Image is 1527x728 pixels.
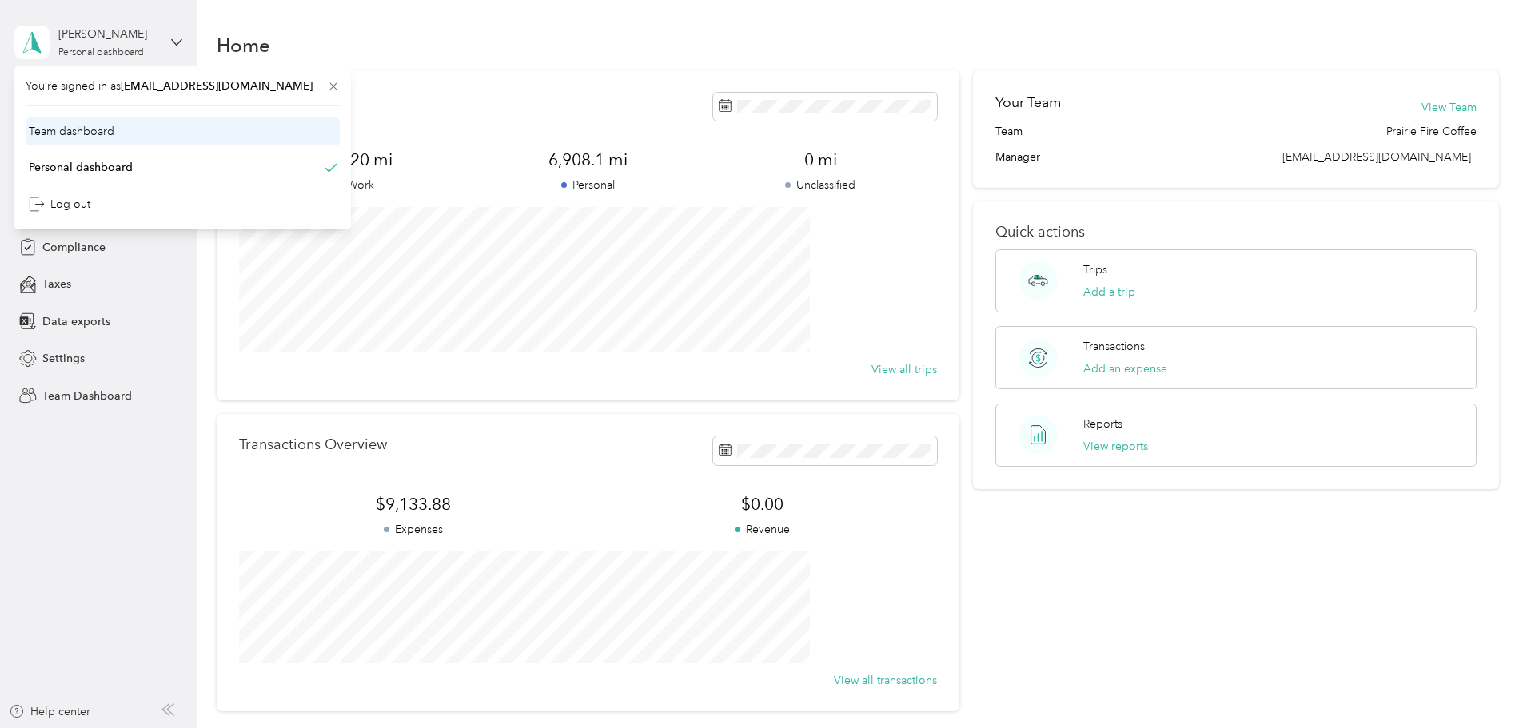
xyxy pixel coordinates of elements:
p: Transactions Overview [239,436,387,453]
p: Trips [1083,261,1107,278]
span: Manager [995,149,1040,165]
button: View reports [1083,438,1148,455]
button: Add a trip [1083,284,1135,300]
span: 0 mi [704,149,937,171]
button: View all trips [871,361,937,378]
h1: Home [217,37,270,54]
p: Expenses [239,521,588,538]
span: $9,133.88 [239,493,588,515]
span: Taxes [42,276,71,292]
h2: Your Team [995,93,1061,113]
iframe: Everlance-gr Chat Button Frame [1437,638,1527,728]
div: Log out [29,196,90,213]
p: Revenue [588,521,936,538]
button: Help center [9,703,90,720]
span: 6,908.1 mi [472,149,704,171]
span: [EMAIL_ADDRESS][DOMAIN_NAME] [1282,150,1471,164]
span: $0.00 [588,493,936,515]
p: Personal [472,177,704,193]
div: [PERSON_NAME] [58,26,158,42]
div: Personal dashboard [29,159,133,176]
div: Personal dashboard [58,48,144,58]
span: Compliance [42,239,106,256]
span: [EMAIL_ADDRESS][DOMAIN_NAME] [121,79,313,93]
button: Add an expense [1083,360,1167,377]
p: Work [239,177,472,193]
button: View Team [1421,99,1477,116]
span: Settings [42,350,85,367]
span: Data exports [42,313,110,330]
button: View all transactions [834,672,937,689]
span: You’re signed in as [26,78,340,94]
span: 21,220 mi [239,149,472,171]
span: Team Dashboard [42,388,132,404]
p: Quick actions [995,224,1477,241]
div: Team dashboard [29,123,114,140]
p: Transactions [1083,338,1145,355]
p: Unclassified [704,177,937,193]
span: Prairie Fire Coffee [1386,123,1477,140]
span: Team [995,123,1023,140]
p: Reports [1083,416,1122,432]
